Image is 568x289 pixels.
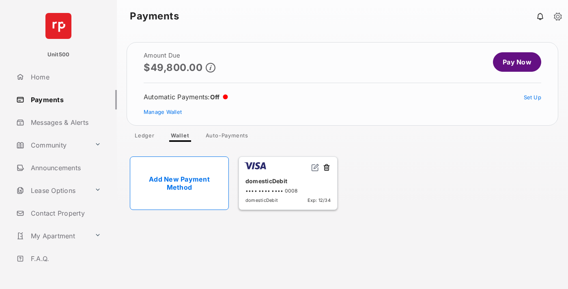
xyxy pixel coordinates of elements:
a: Add New Payment Method [130,156,229,210]
a: Messages & Alerts [13,113,117,132]
a: Set Up [524,94,542,101]
a: My Apartment [13,226,91,246]
a: Wallet [164,132,196,142]
a: Community [13,135,91,155]
a: F.A.Q. [13,249,117,268]
a: Manage Wallet [144,109,182,115]
span: Off [210,93,220,101]
a: Auto-Payments [199,132,255,142]
a: Payments [13,90,117,109]
img: svg+xml;base64,PHN2ZyB4bWxucz0iaHR0cDovL3d3dy53My5vcmcvMjAwMC9zdmciIHdpZHRoPSI2NCIgaGVpZ2h0PSI2NC... [45,13,71,39]
a: Announcements [13,158,117,178]
div: •••• •••• •••• 0008 [245,188,331,194]
a: Home [13,67,117,87]
span: Exp: 12/34 [308,197,331,203]
strong: Payments [130,11,179,21]
span: domesticDebit [245,197,278,203]
div: Automatic Payments : [144,93,228,101]
img: svg+xml;base64,PHN2ZyB2aWV3Qm94PSIwIDAgMjQgMjQiIHdpZHRoPSIxNiIgaGVpZ2h0PSIxNiIgZmlsbD0ibm9uZSIgeG... [311,163,319,171]
p: $49,800.00 [144,62,202,73]
p: Unit500 [47,51,70,59]
a: Ledger [128,132,161,142]
h2: Amount Due [144,52,215,59]
div: domesticDebit [245,174,331,188]
a: Contact Property [13,203,117,223]
a: Lease Options [13,181,91,200]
